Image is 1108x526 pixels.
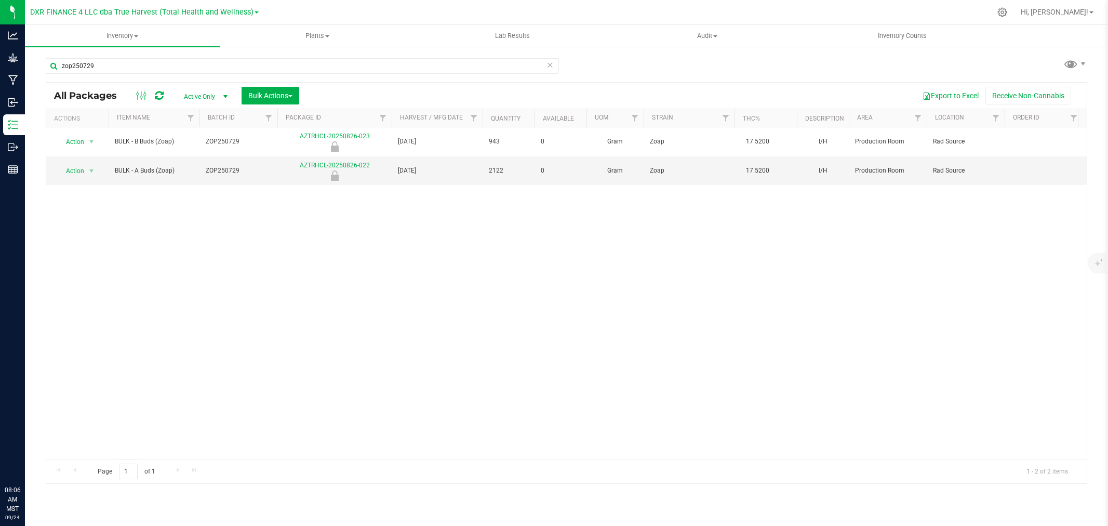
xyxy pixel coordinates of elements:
span: DXR FINANCE 4 LLC dba True Harvest (Total Health and Wellness) [30,8,253,17]
a: Location [935,114,964,121]
a: Package ID [286,114,321,121]
a: Filter [717,109,735,127]
span: 1 - 2 of 2 items [1018,464,1076,479]
span: ZOP250729 [206,166,271,176]
span: BULK - B Buds (Zoap) [115,137,193,147]
a: Description [805,115,844,122]
span: Hi, [PERSON_NAME]! [1021,8,1088,16]
span: Zoap [650,166,728,176]
a: Filter [910,109,927,127]
a: Plants [220,25,415,47]
a: Filter [182,109,199,127]
span: Lab Results [481,31,544,41]
inline-svg: Reports [8,164,18,175]
a: Filter [260,109,277,127]
span: 17.5200 [741,163,775,178]
span: Gram [593,137,637,147]
a: Inventory [25,25,220,47]
span: Production Room [855,166,920,176]
a: Strain [652,114,673,121]
a: AZTRHCL-20250826-022 [300,162,370,169]
span: Zoap [650,137,728,147]
span: 17.5200 [741,134,775,149]
p: 08:06 AM MST [5,485,20,514]
div: Manage settings [996,7,1009,17]
span: Audit [610,31,804,41]
a: Lab Results [415,25,610,47]
a: Audit [610,25,805,47]
span: Rad Source [933,137,998,147]
span: Inventory Counts [864,31,941,41]
a: Available [543,115,574,122]
a: Filter [626,109,644,127]
span: 0 [541,137,580,147]
a: Filter [1065,109,1083,127]
a: Item Name [117,114,150,121]
inline-svg: Inventory [8,120,18,130]
p: 09/24 [5,514,20,521]
span: All Packages [54,90,127,101]
a: Filter [465,109,483,127]
span: ZOP250729 [206,137,271,147]
a: Filter [987,109,1005,127]
a: Filter [375,109,392,127]
span: 943 [489,137,528,147]
a: Batch ID [208,114,235,121]
span: [DATE] [398,166,476,176]
a: Area [857,114,873,121]
a: Harvest / Mfg Date [400,114,463,121]
span: Clear [546,58,554,72]
span: Gram [593,166,637,176]
inline-svg: Manufacturing [8,75,18,85]
iframe: Resource center [10,443,42,474]
inline-svg: Inbound [8,97,18,108]
span: Bulk Actions [248,91,292,100]
div: I/H [803,165,843,177]
a: AZTRHCL-20250826-023 [300,133,370,140]
span: Production Room [855,137,920,147]
iframe: Resource center unread badge [31,441,43,454]
div: Rad Source - Pending [276,141,393,152]
inline-svg: Grow [8,52,18,63]
span: Plants [220,31,414,41]
span: Inventory [25,31,220,41]
span: select [85,135,98,149]
span: select [85,164,98,178]
div: I/H [803,136,843,148]
span: [DATE] [398,137,476,147]
a: UOM [595,114,608,121]
button: Bulk Actions [242,87,299,104]
button: Export to Excel [916,87,985,104]
span: Action [57,164,85,178]
span: Action [57,135,85,149]
div: Rad Source - Pending [276,170,393,181]
a: Order ID [1013,114,1039,121]
span: 0 [541,166,580,176]
input: Search Package ID, Item Name, SKU, Lot or Part Number... [46,58,559,74]
button: Receive Non-Cannabis [985,87,1071,104]
a: THC% [743,115,760,122]
span: 2122 [489,166,528,176]
a: Inventory Counts [805,25,999,47]
span: Rad Source [933,166,998,176]
input: 1 [119,464,138,480]
inline-svg: Outbound [8,142,18,152]
span: BULK - A Buds (Zoap) [115,166,193,176]
span: Page of 1 [89,464,164,480]
a: Quantity [491,115,520,122]
div: Actions [54,115,104,122]
inline-svg: Analytics [8,30,18,41]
